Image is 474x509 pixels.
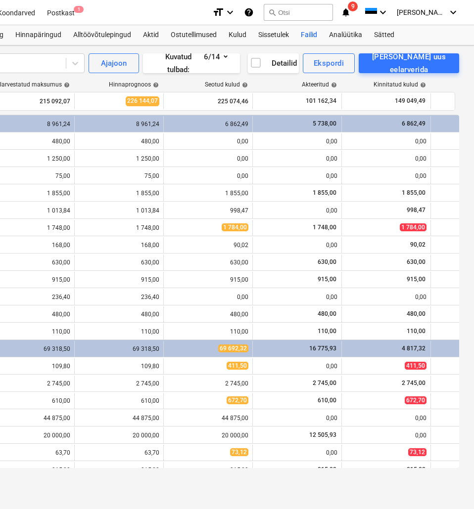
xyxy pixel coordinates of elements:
i: keyboard_arrow_down [224,6,236,18]
div: [PERSON_NAME] uus eelarverida [370,50,448,77]
div: 44 875,00 [168,415,248,422]
span: 226 144,07 [126,96,159,106]
div: Detailid [250,57,297,70]
span: 1 [74,6,84,13]
a: Sätted [368,25,400,45]
a: Sissetulek [252,25,295,45]
div: Ekspordi [314,57,344,70]
span: 1 855,00 [312,189,337,196]
div: Kulud [223,25,252,45]
div: 0,00 [168,138,248,145]
div: 0,00 [346,432,427,439]
div: 236,40 [79,294,159,300]
span: 69 692,32 [218,344,248,352]
div: 1 013,84 [79,207,159,214]
div: 225 074,46 [168,93,248,109]
div: 630,00 [79,259,159,266]
span: 480,00 [406,310,427,317]
div: 63,70 [79,449,159,456]
div: 1 855,00 [79,190,159,197]
div: 110,00 [168,328,248,335]
div: Kuvatud tulbad : 6/14 [155,50,228,77]
i: keyboard_arrow_down [377,6,389,18]
span: 110,00 [406,328,427,335]
div: 630,00 [168,259,248,266]
div: 0,00 [168,172,248,179]
a: Aktid [137,25,165,45]
div: 44 875,00 [79,415,159,422]
span: 411,50 [405,362,427,370]
span: search [268,8,276,16]
span: help [151,82,159,88]
div: 75,00 [79,172,159,179]
div: 0,00 [257,449,337,456]
span: 9 [348,1,358,11]
span: 101 162,34 [305,97,337,105]
div: 915,00 [79,467,159,473]
div: 0,00 [257,242,337,249]
span: 149 049,49 [394,97,427,105]
button: Detailid [248,53,299,73]
div: 20 000,00 [168,432,248,439]
span: 1 784,00 [222,223,248,231]
div: 90,02 [168,242,248,249]
button: Ajajoon [89,53,139,73]
span: [PERSON_NAME] [397,8,446,16]
div: 1 250,00 [79,155,159,162]
i: notifications [341,6,351,18]
div: 0,00 [346,138,427,145]
a: Hinnapäringud [9,25,67,45]
span: 4 817,32 [401,345,427,352]
span: 480,00 [317,310,337,317]
div: 480,00 [168,311,248,318]
div: 0,00 [346,415,427,422]
span: 2 745,00 [401,380,427,386]
div: 0,00 [257,294,337,300]
div: 6 862,49 [168,121,248,127]
div: 1 855,00 [168,190,248,197]
button: Ekspordi [303,53,355,73]
span: 630,00 [406,258,427,265]
span: 915,00 [406,466,427,473]
div: Seotud kulud [205,81,248,88]
div: 1 748,00 [79,224,159,231]
div: 0,00 [346,155,427,162]
span: 110,00 [317,328,337,335]
span: 630,00 [317,258,337,265]
div: 2 745,00 [168,380,248,387]
span: 610,00 [317,397,337,404]
span: 1 748,00 [312,224,337,231]
div: 480,00 [79,138,159,145]
div: 915,00 [168,467,248,473]
div: Akteeritud [302,81,337,88]
button: Kuvatud tulbad:6/14 [143,53,239,73]
div: 0,00 [257,155,337,162]
span: 411,50 [227,362,248,370]
span: 16 775,93 [308,345,337,352]
div: 915,00 [168,276,248,283]
span: 73,12 [408,448,427,456]
span: 6 862,49 [401,120,427,127]
a: Ostutellimused [165,25,223,45]
button: [PERSON_NAME] uus eelarverida [359,53,459,73]
a: Failid [295,25,323,45]
span: help [418,82,426,88]
div: 168,00 [79,242,159,249]
div: 480,00 [79,311,159,318]
span: 90,02 [409,241,427,248]
i: format_size [212,6,224,18]
div: 69 318,50 [79,345,159,352]
a: Alltöövõtulepingud [67,25,137,45]
span: 5 738,00 [312,120,337,127]
span: 672,70 [405,396,427,404]
div: Chat Widget [425,462,474,509]
div: 0,00 [257,172,337,179]
span: help [329,82,337,88]
i: keyboard_arrow_down [447,6,459,18]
